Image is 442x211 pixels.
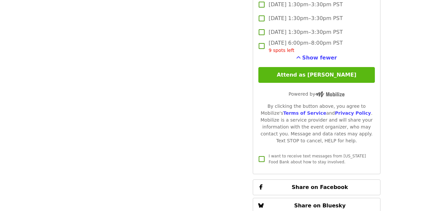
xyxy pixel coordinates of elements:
span: Powered by [289,91,345,97]
a: Terms of Service [283,110,326,116]
span: Share on Facebook [292,184,348,190]
span: [DATE] 1:30pm–3:30pm PST [269,14,343,22]
img: Powered by Mobilize [315,91,345,97]
button: See more timeslots [296,54,337,62]
button: Share on Facebook [253,179,380,195]
span: [DATE] 6:00pm–8:00pm PST [269,39,343,54]
span: [DATE] 1:30pm–3:30pm PST [269,1,343,9]
button: Attend as [PERSON_NAME] [258,67,375,83]
span: 9 spots left [269,48,294,53]
span: Show fewer [302,55,337,61]
span: Share on Bluesky [294,202,346,209]
span: I want to receive text messages from [US_STATE] Food Bank about how to stay involved. [269,154,366,164]
a: Privacy Policy [335,110,371,116]
span: [DATE] 1:30pm–3:30pm PST [269,28,343,36]
div: By clicking the button above, you agree to Mobilize's and . Mobilize is a service provider and wi... [258,103,375,144]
